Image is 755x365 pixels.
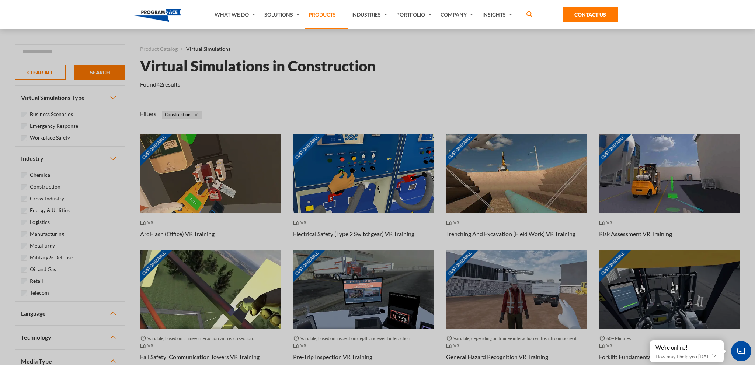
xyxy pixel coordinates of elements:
[134,9,181,22] img: Program-Ace
[731,341,751,361] span: Chat Widget
[655,344,718,351] div: We're online!
[655,352,718,361] p: How may I help you [DATE]?
[563,7,618,22] a: Contact Us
